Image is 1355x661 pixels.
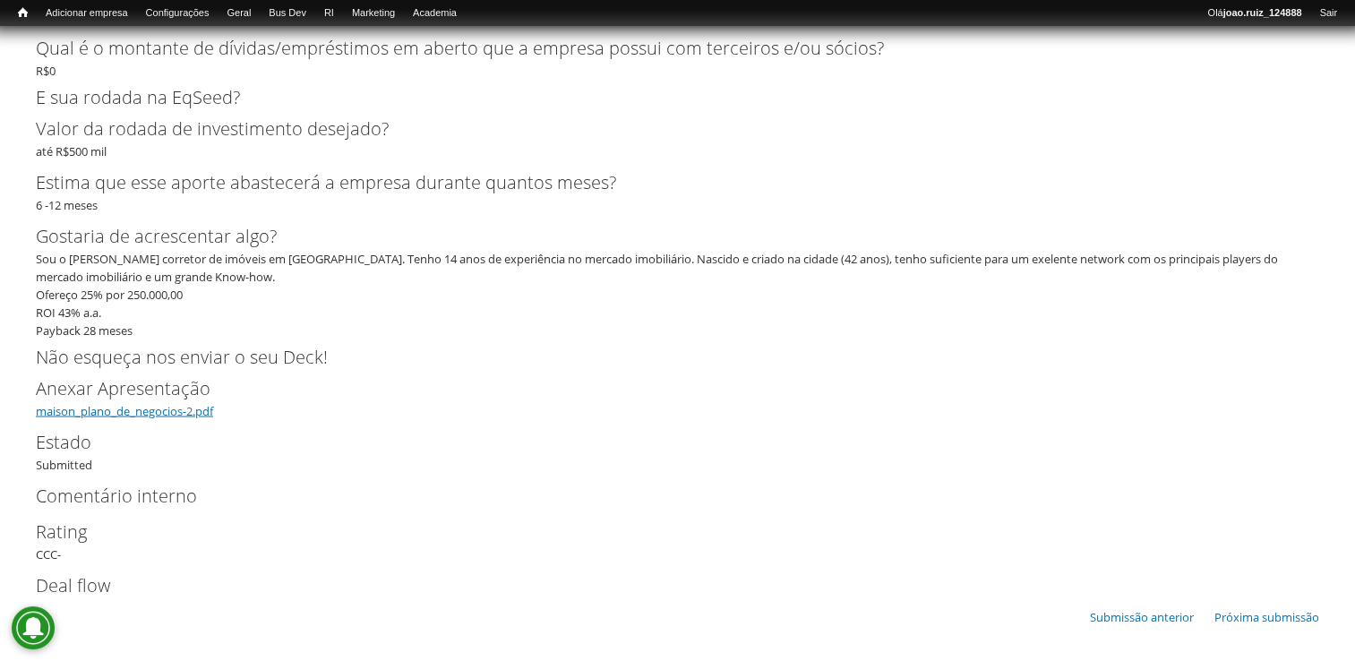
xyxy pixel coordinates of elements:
h2: Não esqueça nos enviar o seu Deck! [36,348,1319,365]
a: Próxima submissão [1214,608,1319,624]
a: Geral [218,4,260,22]
div: Submitted [36,428,1319,473]
strong: joao.ruiz_124888 [1223,7,1302,18]
label: Valor da rodada de investimento desejado? [36,115,1290,142]
a: RI [315,4,343,22]
a: Adicionar empresa [37,4,137,22]
a: maison_plano_de_negocios-2.pdf [36,402,213,418]
div: 6 -12 meses [36,168,1319,213]
a: Olájoao.ruiz_124888 [1198,4,1310,22]
a: Início [9,4,37,21]
a: Configurações [137,4,219,22]
h2: E sua rodada na EqSeed? [36,88,1319,106]
label: Comentário interno [36,482,1290,509]
label: Anexar Apresentação [36,374,1290,401]
label: Deal flow [36,571,1290,598]
label: Estado [36,428,1290,455]
a: Marketing [343,4,404,22]
div: até R$500 mil [36,115,1319,159]
a: Submissão anterior [1090,608,1194,624]
a: Academia [404,4,466,22]
label: Gostaria de acrescentar algo? [36,222,1290,249]
div: Sou o [PERSON_NAME] corretor de imóveis em [GEOGRAPHIC_DATA]. Tenho 14 anos de experiência no mer... [36,249,1308,339]
label: Rating [36,518,1290,545]
label: Estima que esse aporte abastecerá a empresa durante quantos meses? [36,168,1290,195]
span: Início [18,6,28,19]
a: Sair [1310,4,1346,22]
div: R$0 [36,34,1319,79]
div: CCC- [36,518,1319,562]
label: Qual é o montante de dívidas/empréstimos em aberto que a empresa possui com terceiros e/ou sócios? [36,34,1290,61]
a: Bus Dev [260,4,315,22]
